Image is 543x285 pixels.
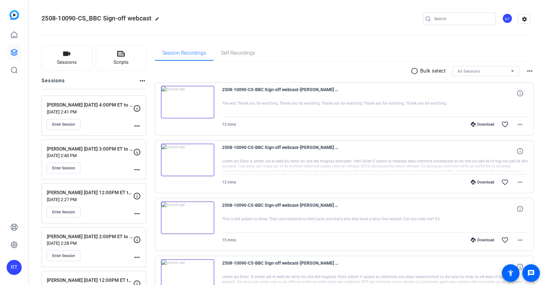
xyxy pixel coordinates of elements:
[47,241,133,246] p: [DATE] 2:28 PM
[52,122,75,127] span: Enter Session
[47,119,80,130] button: Enter Session
[411,67,420,75] mat-icon: radio_button_unchecked
[113,59,129,66] span: Scripts
[52,166,75,171] span: Enter Session
[155,17,162,24] mat-icon: edit
[9,10,19,20] img: blue-gradient.svg
[41,77,65,89] h2: Sessions
[47,197,133,202] p: [DATE] 2:27 PM
[52,210,75,215] span: Enter Session
[516,178,524,186] mat-icon: more_horiz
[47,250,80,261] button: Enter Session
[468,238,497,243] div: Download
[434,15,491,23] input: Search
[222,144,338,159] span: 2508-10090-CS-BBC Sign-off webcast-[PERSON_NAME] 9-8 3-00PM ET to 4-30PM ET-[PERSON_NAME]-2025-09...
[139,77,146,85] mat-icon: more_horiz
[133,166,141,173] mat-icon: more_horiz
[507,269,514,277] mat-icon: accessibility
[527,269,535,277] mat-icon: message
[133,254,141,261] mat-icon: more_horiz
[222,259,338,274] span: 2508-10090-CS-BBC Sign-off webcast-[PERSON_NAME] 9-8 3-00PM ET to 4-30PM ET-[PERSON_NAME]-2025-09...
[96,46,146,71] button: Scripts
[222,201,338,216] span: 2508-10090-CS-BBC Sign-off webcast-[PERSON_NAME] 9-8 3-00PM ET to 4-30PM ET-[PERSON_NAME]-2025-09...
[501,236,509,244] mat-icon: favorite_border
[501,178,509,186] mat-icon: favorite_border
[222,122,236,127] span: 12 mins
[501,121,509,128] mat-icon: favorite_border
[7,260,22,275] div: RT
[47,163,80,173] button: Enter Session
[47,101,133,109] p: [PERSON_NAME] [DATE] 4:00PM ET to 5:00PM ET
[162,51,206,56] span: Session Recordings
[133,210,141,217] mat-icon: more_horiz
[222,180,236,184] span: 12 mins
[47,233,133,240] p: [PERSON_NAME] [DATE] 2:00PM ET to 3:00PM ET
[47,153,133,158] p: [DATE] 2:40 PM
[133,122,141,130] mat-icon: more_horiz
[222,238,236,242] span: 15 mins
[47,207,80,217] button: Enter Session
[52,253,75,258] span: Enter Session
[468,122,497,127] div: Download
[161,86,214,118] img: thumb-nail
[47,109,133,114] p: [DATE] 2:41 PM
[420,67,446,75] p: Bulk select
[161,144,214,176] img: thumb-nail
[222,86,338,101] span: 2508-10090-CS-BBC Sign-off webcast-[PERSON_NAME] 9-8 3-00PM ET to 4-30PM ET-[PERSON_NAME]-2025-09...
[41,46,92,71] button: Sessions
[47,277,133,284] p: [PERSON_NAME] [DATE] 12:00PM ET to 1:00PM ET
[57,59,77,66] span: Sessions
[516,236,524,244] mat-icon: more_horiz
[221,51,255,56] span: Self Recordings
[47,145,133,153] p: [PERSON_NAME] [DATE] 3:00PM ET to 4:00PM ET
[458,69,480,74] span: All Sessions
[41,14,152,22] span: 2508-10090-CS_BBC Sign-off webcast
[468,180,497,185] div: Download
[526,67,534,75] mat-icon: more_horiz
[161,201,214,234] img: thumb-nail
[502,13,513,24] div: RT
[516,121,524,128] mat-icon: more_horiz
[518,14,531,24] mat-icon: settings
[502,13,513,24] ngx-avatar: Rob Thomas
[47,189,133,196] p: [PERSON_NAME] [DATE] 12:00PM ET to 1:00PM ET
